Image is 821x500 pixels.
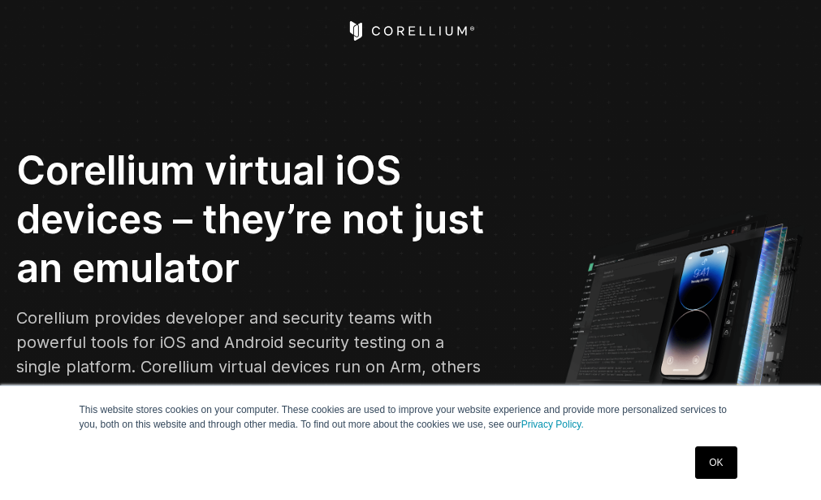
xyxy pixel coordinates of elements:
[80,402,742,432] p: This website stores cookies on your computer. These cookies are used to improve your website expe...
[695,446,737,479] a: OK
[16,306,492,403] p: Corellium provides developer and security teams with powerful tools for iOS and Android security ...
[346,21,475,41] a: Corellium Home
[521,419,584,430] a: Privacy Policy.
[16,146,492,293] h2: Corellium virtual iOS devices – they’re not just an emulator
[564,205,805,409] img: Corellium UI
